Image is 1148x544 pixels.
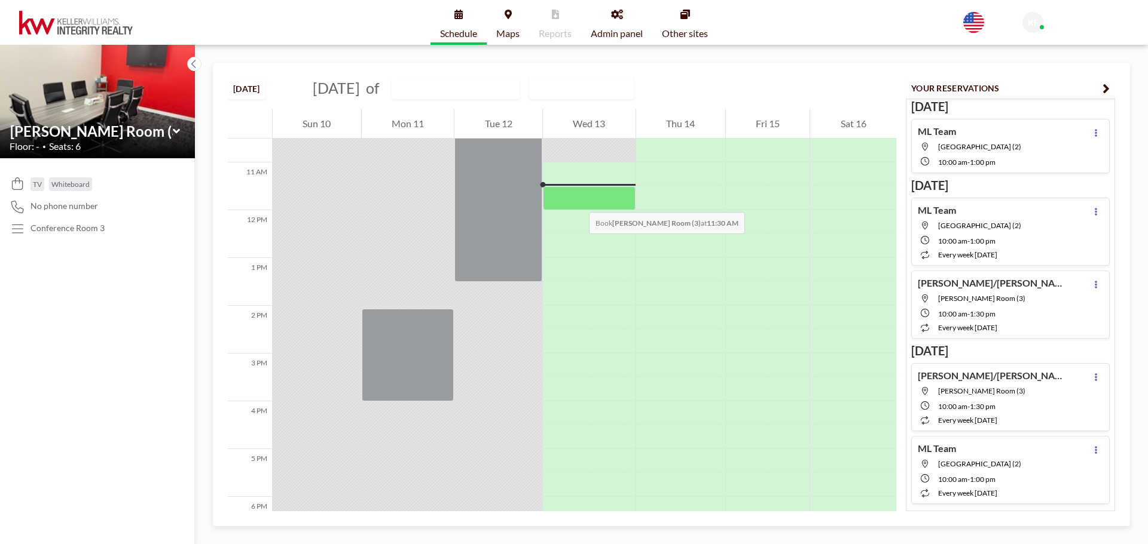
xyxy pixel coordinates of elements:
[454,109,542,139] div: Tue 12
[726,109,810,139] div: Fri 15
[938,142,1021,151] span: Lexington Room (2)
[51,180,90,189] span: Whiteboard
[938,158,967,167] span: 10:00 AM
[496,29,520,38] span: Maps
[228,401,272,449] div: 4 PM
[591,29,643,38] span: Admin panel
[30,223,105,233] p: Conference Room 3
[938,323,997,332] span: every week [DATE]
[228,78,265,99] button: [DATE]
[810,109,896,139] div: Sat 16
[967,309,970,318] span: -
[228,162,272,210] div: 11 AM
[589,212,745,234] span: Book at
[911,178,1110,193] h3: [DATE]
[970,158,996,167] span: 1:00 PM
[970,402,996,411] span: 1:30 PM
[1028,17,1039,28] span: KF
[532,81,600,96] span: WEEKLY VIEW
[967,236,970,245] span: -
[392,79,507,99] input: Snelling Room (3)
[938,402,967,411] span: 10:00 AM
[938,488,997,497] span: every week [DATE]
[906,78,1115,99] button: YOUR RESERVATIONS
[662,29,708,38] span: Other sites
[911,343,1110,358] h3: [DATE]
[938,221,1021,230] span: Lexington Room (2)
[33,180,42,189] span: TV
[938,250,997,259] span: every week [DATE]
[366,79,379,97] span: of
[636,109,725,139] div: Thu 14
[601,81,613,96] input: Search for option
[938,475,967,484] span: 10:00 AM
[530,78,633,99] div: Search for option
[49,140,81,152] span: Seats: 6
[938,294,1025,303] span: Snelling Room (3)
[918,125,956,137] h4: ML Team
[228,449,272,497] div: 5 PM
[30,201,98,211] span: No phone number
[918,370,1067,382] h4: [PERSON_NAME]/[PERSON_NAME]
[228,210,272,258] div: 12 PM
[911,99,1110,114] h3: [DATE]
[228,306,272,354] div: 2 PM
[938,459,1021,468] span: Lexington Room (2)
[967,475,970,484] span: -
[938,386,1025,395] span: Snelling Room (3)
[362,109,454,139] div: Mon 11
[1048,13,1114,23] span: KWIR Front Desk
[612,219,701,228] b: [PERSON_NAME] Room (3)
[707,219,738,228] b: 11:30 AM
[918,442,956,454] h4: ML Team
[10,140,39,152] span: Floor: -
[19,11,133,35] img: organization-logo
[970,236,996,245] span: 1:00 PM
[228,354,272,401] div: 3 PM
[273,109,361,139] div: Sun 10
[967,158,970,167] span: -
[228,115,272,162] div: 10 AM
[970,309,996,318] span: 1:30 PM
[938,236,967,245] span: 10:00 AM
[918,277,1067,289] h4: [PERSON_NAME]/[PERSON_NAME]
[911,509,1110,524] h3: [DATE]
[440,29,477,38] span: Schedule
[1048,24,1070,33] span: Admin
[539,29,572,38] span: Reports
[938,416,997,425] span: every week [DATE]
[543,109,636,139] div: Wed 13
[967,402,970,411] span: -
[313,79,360,97] span: [DATE]
[970,475,996,484] span: 1:00 PM
[228,258,272,306] div: 1 PM
[918,204,956,216] h4: ML Team
[10,122,173,140] input: Snelling Room (3)
[938,309,967,318] span: 10:00 AM
[42,143,46,150] span: •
